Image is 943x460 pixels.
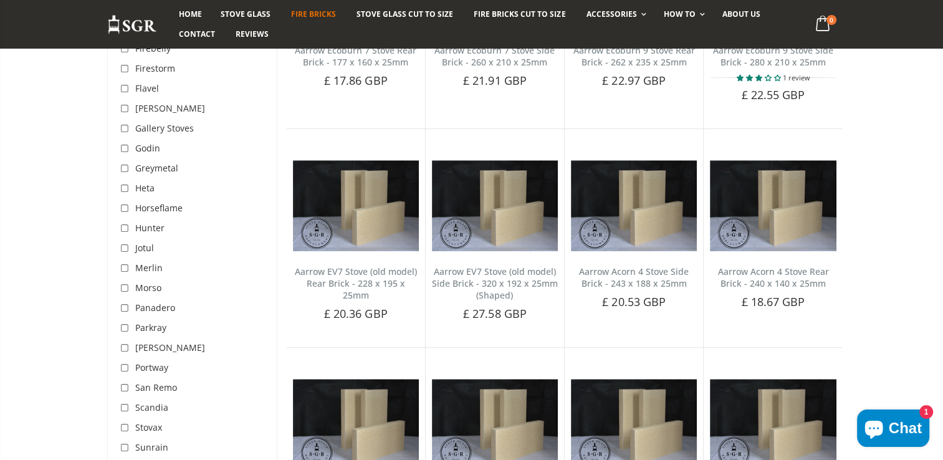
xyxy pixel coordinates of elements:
span: About us [722,9,760,19]
span: £ 27.58 GBP [463,306,527,321]
span: Fire Bricks Cut To Size [474,9,565,19]
span: San Remo [135,381,177,393]
span: How To [664,9,696,19]
span: Firestorm [135,62,175,74]
span: Home [179,9,202,19]
span: Portway [135,362,168,373]
span: 3.00 stars [736,73,782,82]
span: Merlin [135,262,163,274]
a: Accessories [577,4,652,24]
span: Godin [135,142,160,154]
span: [PERSON_NAME] [135,342,205,353]
span: 0 [826,15,836,25]
a: Aarrow Ecoburn 9 Stove Rear Brick - 262 x 235 x 25mm [573,44,695,68]
span: Sunrain [135,441,168,453]
a: Fire Bricks [282,4,345,24]
span: £ 22.97 GBP [602,73,666,88]
span: £ 20.53 GBP [602,294,666,309]
a: About us [713,4,770,24]
a: Stove Glass [211,4,280,24]
span: 1 review [782,73,810,82]
span: £ 18.67 GBP [741,294,805,309]
a: 0 [810,12,836,37]
span: Accessories [586,9,636,19]
a: Aarrow Ecoburn 7 Stove Side Brick - 260 x 210 x 25mm [434,44,555,68]
a: Aarrow Acorn 4 Stove Side Brick - 243 x 188 x 25mm [579,266,689,289]
span: £ 17.86 GBP [324,73,388,88]
span: Parkray [135,322,166,333]
a: How To [654,4,711,24]
span: Flavel [135,82,159,94]
span: Gallery Stoves [135,122,194,134]
span: £ 22.55 GBP [741,87,805,102]
a: Aarrow EV7 Stove (old model) Side Brick - 320 x 192 x 25mm (Shaped) [432,266,558,301]
a: Stove Glass Cut To Size [347,4,462,24]
span: £ 21.91 GBP [463,73,527,88]
a: Aarrow Acorn 4 Stove Rear Brick - 240 x 140 x 25mm [717,266,828,289]
span: Horseflame [135,202,183,214]
img: Aarrow EV7 Stove (old model) Rear Brick - 228 x 195 x 25mm [293,160,419,251]
span: Stove Glass Cut To Size [357,9,453,19]
img: Aarrow EV7 Side Brick (Old Model) (shaped) [432,160,558,251]
span: Morso [135,282,161,294]
span: Heta [135,182,155,194]
span: Stovax [135,421,162,433]
span: [PERSON_NAME] [135,102,205,114]
span: Jotul [135,242,154,254]
a: Reviews [226,24,278,44]
span: Hunter [135,222,165,234]
span: £ 20.36 GBP [324,306,388,321]
a: Contact [170,24,224,44]
img: Aarrow Acorn 4 Stove Rear Brick [710,160,836,251]
img: Stove Glass Replacement [107,14,157,35]
a: Aarrow Ecoburn 9 Stove Side Brick - 280 x 210 x 25mm [713,44,833,68]
img: Aarrow Ecoburn 5 side fire brick [571,160,697,251]
a: Aarrow Ecoburn 7 Stove Rear Brick - 177 x 160 x 25mm [295,44,416,68]
inbox-online-store-chat: Shopify online store chat [853,410,933,450]
a: Fire Bricks Cut To Size [464,4,575,24]
span: Contact [179,29,215,39]
a: Home [170,4,211,24]
span: Scandia [135,401,168,413]
span: Reviews [236,29,269,39]
span: Greymetal [135,162,178,174]
span: Fire Bricks [291,9,336,19]
span: Panadero [135,302,175,314]
a: Aarrow EV7 Stove (old model) Rear Brick - 228 x 195 x 25mm [295,266,417,301]
span: Stove Glass [221,9,270,19]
